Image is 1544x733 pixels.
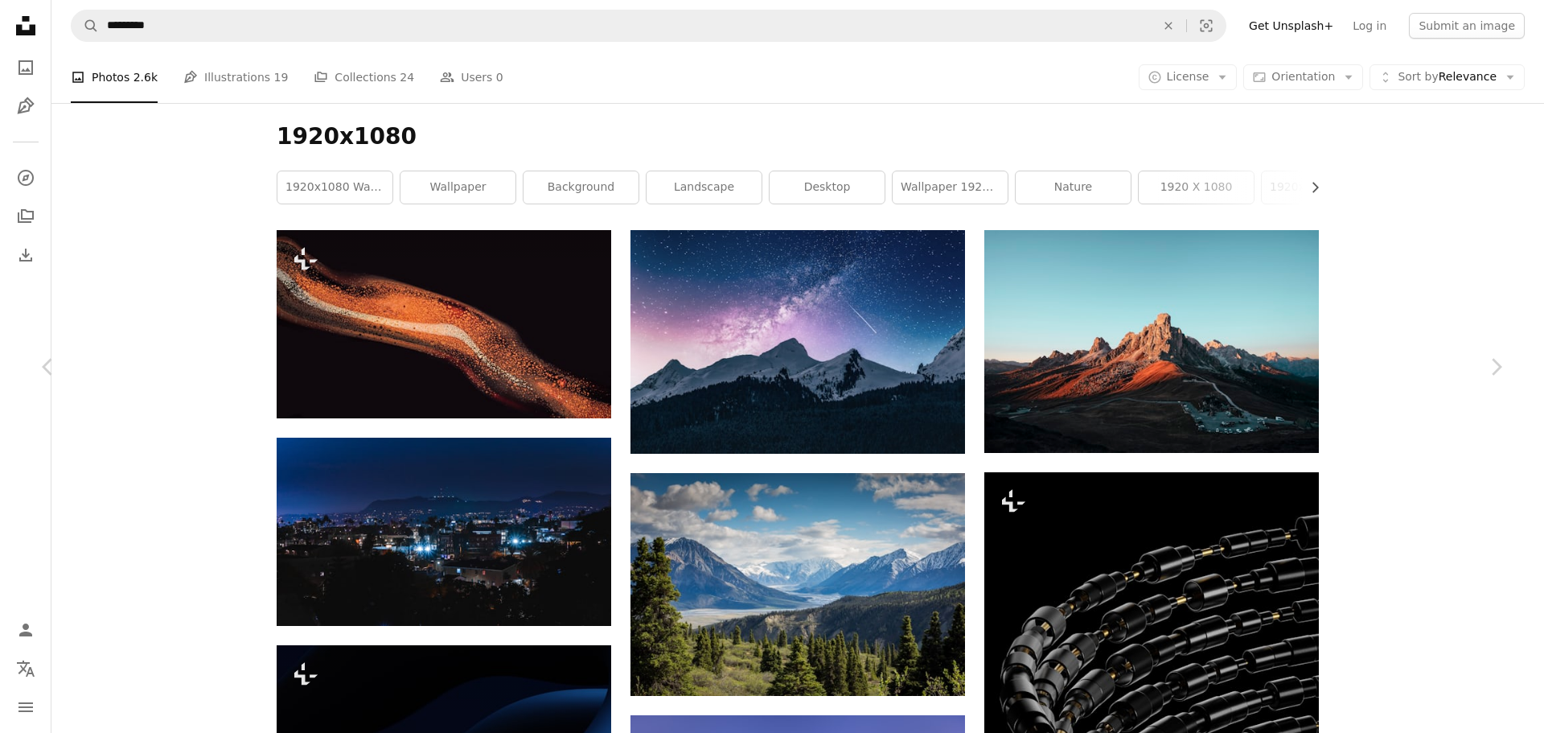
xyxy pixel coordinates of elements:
[630,577,965,591] a: green mountain across body of water
[893,171,1008,204] a: wallpaper 1920x1080
[400,171,515,204] a: wallpaper
[1139,171,1254,204] a: 1920 x 1080
[72,10,99,41] button: Search Unsplash
[1409,13,1525,39] button: Submit an image
[440,51,503,103] a: Users 0
[1239,13,1343,39] a: Get Unsplash+
[630,230,965,454] img: snow mountain under stars
[647,171,762,204] a: landscape
[10,653,42,685] button: Language
[1398,69,1497,85] span: Relevance
[274,68,289,86] span: 19
[1262,171,1377,204] a: 1920x1080 anime
[630,334,965,348] a: snow mountain under stars
[10,614,42,646] a: Log in / Sign up
[10,90,42,122] a: Illustrations
[984,334,1319,348] a: brown rock formation under blue sky
[1167,70,1209,83] span: License
[1187,10,1226,41] button: Visual search
[10,239,42,271] a: Download History
[1300,171,1319,204] button: scroll list to the right
[10,200,42,233] a: Collections
[984,230,1319,453] img: brown rock formation under blue sky
[630,473,965,696] img: green mountain across body of water
[183,51,288,103] a: Illustrations 19
[1398,70,1438,83] span: Sort by
[1447,290,1544,444] a: Next
[314,51,414,103] a: Collections 24
[400,68,414,86] span: 24
[524,171,639,204] a: background
[277,122,1319,151] h1: 1920x1080
[10,691,42,723] button: Menu
[1016,171,1131,204] a: nature
[1139,64,1238,90] button: License
[1343,13,1396,39] a: Log in
[277,171,392,204] a: 1920x1080 wallpaper
[277,230,611,418] img: a close up of an orange substance on a black background
[1369,64,1525,90] button: Sort byRelevance
[496,68,503,86] span: 0
[1151,10,1186,41] button: Clear
[770,171,885,204] a: desktop
[10,51,42,84] a: Photos
[277,316,611,331] a: a close up of an orange substance on a black background
[277,438,611,626] img: city with high-rise buildings during night time
[277,524,611,538] a: city with high-rise buildings during night time
[1271,70,1335,83] span: Orientation
[71,10,1226,42] form: Find visuals sitewide
[1243,64,1363,90] button: Orientation
[10,162,42,194] a: Explore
